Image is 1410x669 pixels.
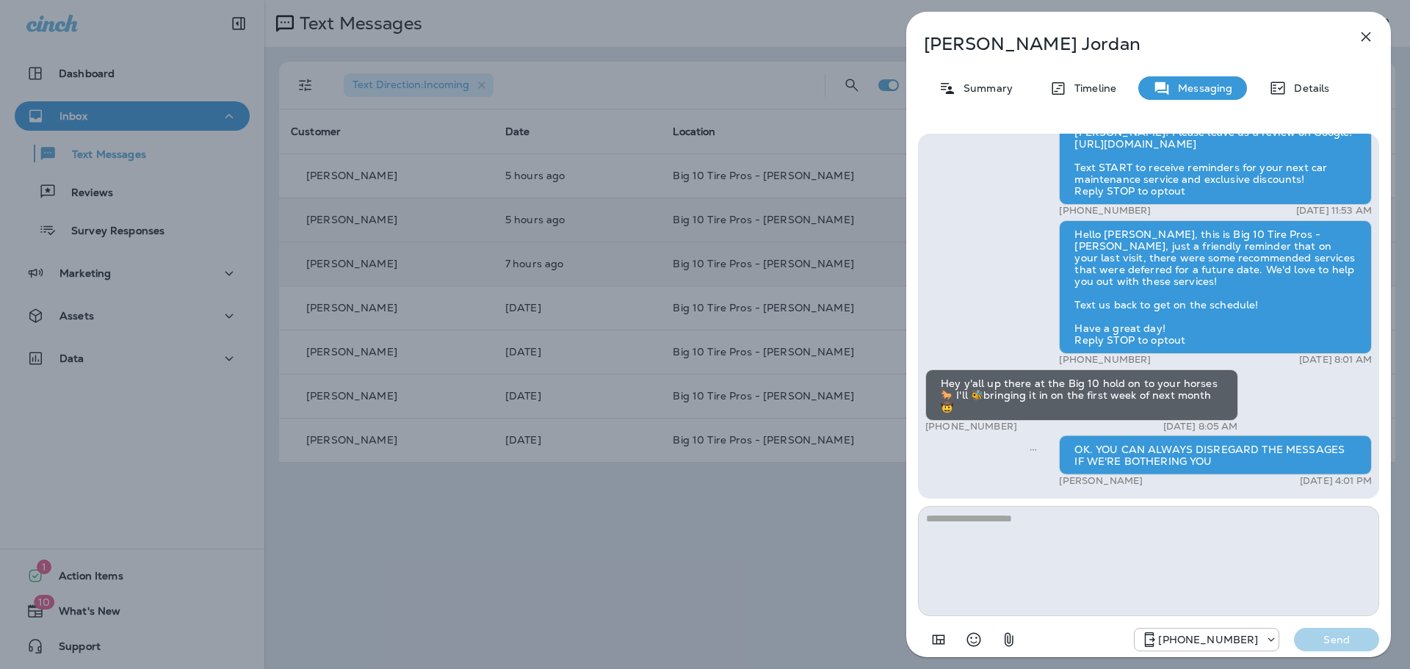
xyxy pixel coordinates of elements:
p: [PERSON_NAME] [1059,475,1143,487]
div: Hey y'all up there at the Big 10 hold on to your horses 🐎 I'll 🐝bringing it in on the first week ... [925,369,1238,421]
button: Select an emoji [959,625,988,654]
p: [DATE] 8:05 AM [1163,421,1238,433]
button: Add in a premade template [924,625,953,654]
p: Summary [956,82,1013,94]
p: Timeline [1067,82,1116,94]
span: Sent [1030,442,1037,455]
p: Details [1287,82,1329,94]
div: Thank you for stopping by Big 10 Tire Pros - [PERSON_NAME]! Please leave us a review on Google! [... [1059,106,1372,205]
div: Hello [PERSON_NAME], this is Big 10 Tire Pros - [PERSON_NAME], just a friendly reminder that on y... [1059,220,1372,354]
p: [DATE] 11:53 AM [1296,205,1372,217]
div: OK. YOU CAN ALWAYS DISREGARD THE MESSAGES IF WE'RE BOTHERING YOU [1059,435,1372,475]
p: [DATE] 4:01 PM [1300,475,1372,487]
p: [PERSON_NAME] Jordan [924,34,1325,54]
p: Messaging [1171,82,1232,94]
p: [PHONE_NUMBER] [925,421,1017,433]
div: +1 (601) 808-4206 [1135,631,1279,648]
p: [DATE] 8:01 AM [1299,354,1372,366]
p: [PHONE_NUMBER] [1158,634,1258,646]
p: [PHONE_NUMBER] [1059,205,1151,217]
p: [PHONE_NUMBER] [1059,354,1151,366]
